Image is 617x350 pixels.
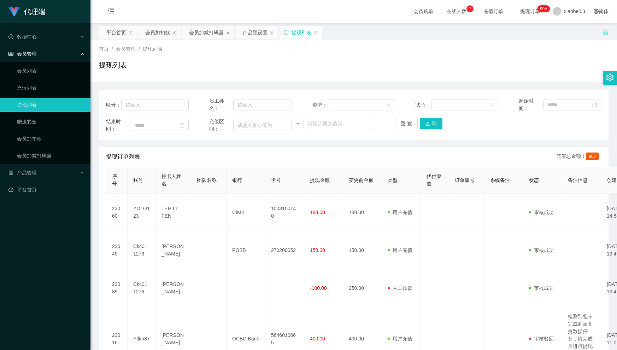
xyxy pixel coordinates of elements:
[395,118,418,129] button: 重 置
[226,31,230,35] i: 图标: close
[529,285,554,291] span: 审核成功
[312,101,328,109] span: 类型：
[17,132,85,146] a: 会员加扣款
[594,9,599,14] i: 图标: global
[209,118,233,133] span: 充值区间：
[8,183,85,197] a: 图标: dashboard平台首页
[606,74,614,81] i: 图标: setting
[420,118,442,129] button: 查 询
[388,210,412,215] span: 用户充值
[310,247,325,253] span: 150.00
[529,247,554,253] span: 审核成功
[343,194,382,231] td: 188.00
[197,177,217,183] span: 团队名称
[106,26,126,39] div: 平台首页
[388,177,398,183] span: 类型
[128,269,156,307] td: Ckc011276
[529,177,539,183] span: 状态
[349,177,374,183] span: 变更前金额
[265,231,304,269] td: 270200052
[17,64,85,78] a: 会员列表
[106,118,131,133] span: 结束时间：
[17,98,85,112] a: 提现列表
[480,9,507,14] span: 充值订单
[106,153,140,161] span: 提现订单列表
[292,26,311,39] div: 提现列表
[99,60,127,70] h1: 提现列表
[112,173,117,187] span: 序号
[310,177,330,183] span: 提现金额
[416,101,431,109] span: 状态：
[172,31,176,35] i: 图标: close
[443,9,470,14] span: 在线人数
[427,173,441,187] span: 代付渠道
[161,173,181,187] span: 持卡人姓名
[209,97,233,112] span: 员工姓名：
[304,118,374,129] input: 请输入最大值为
[271,177,281,183] span: 卡号
[265,194,304,231] td: 1003100140
[343,231,382,269] td: 150.00
[156,231,191,269] td: [PERSON_NAME]
[112,46,113,52] span: /
[592,102,597,107] i: 图标: calendar
[310,285,327,291] span: -100.00
[17,115,85,129] a: 赠送彩金
[556,153,601,161] div: 充值总金额：
[24,0,45,23] h1: 代理端
[490,177,510,183] span: 系统备注
[8,8,45,14] a: 代理端
[292,120,304,127] span: ~
[106,269,128,307] td: 23039
[270,31,274,35] i: 图标: close
[189,26,224,39] div: 会员加减打码量
[233,120,292,131] input: 请输入最小值为
[156,269,191,307] td: [PERSON_NAME]
[139,46,140,52] span: /
[99,46,109,52] span: 首页
[156,194,191,231] td: TEH LI FEN
[8,34,13,39] i: 图标: check-circle-o
[128,231,156,269] td: Ckc011276
[529,210,554,215] span: 审核成功
[568,177,588,183] span: 备注信息
[243,26,268,39] div: 产品预设置
[8,34,37,40] span: 数据中心
[8,170,13,175] i: 图标: appstore-o
[128,194,156,231] td: YOLO123
[17,81,85,95] a: 充值列表
[8,170,37,176] span: 产品管理
[537,5,550,12] sup: 1188
[519,97,543,112] span: 起始时间：
[8,7,20,17] img: logo.9652507e.png
[388,247,412,253] span: 用户充值
[99,0,123,23] i: 图标: menu-fold
[106,231,128,269] td: 23045
[232,177,242,183] span: 银行
[284,30,289,35] i: 图标: sync
[106,101,121,109] span: 账号：
[227,194,265,231] td: CIMB
[8,51,37,57] span: 会员管理
[310,210,325,215] span: 188.00
[180,123,184,128] i: 图标: calendar
[388,336,412,342] span: 用户充值
[17,149,85,163] a: 会员加减打码量
[388,285,412,291] span: 人工扣款
[128,31,133,35] i: 图标: close
[343,269,382,307] td: 250.00
[310,336,325,342] span: 400.00
[517,9,543,14] span: 提现订单
[133,177,143,183] span: 账号
[529,336,554,342] span: 审核驳回
[490,103,494,108] i: 图标: down
[143,46,163,52] span: 提现列表
[8,51,13,56] i: 图标: table
[466,5,474,12] sup: 7
[233,99,292,110] input: 请输入
[387,103,391,108] i: 图标: down
[586,153,599,160] span: 968
[602,29,609,35] i: 图标: unlock
[313,31,318,35] i: 图标: close
[227,231,265,269] td: POSB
